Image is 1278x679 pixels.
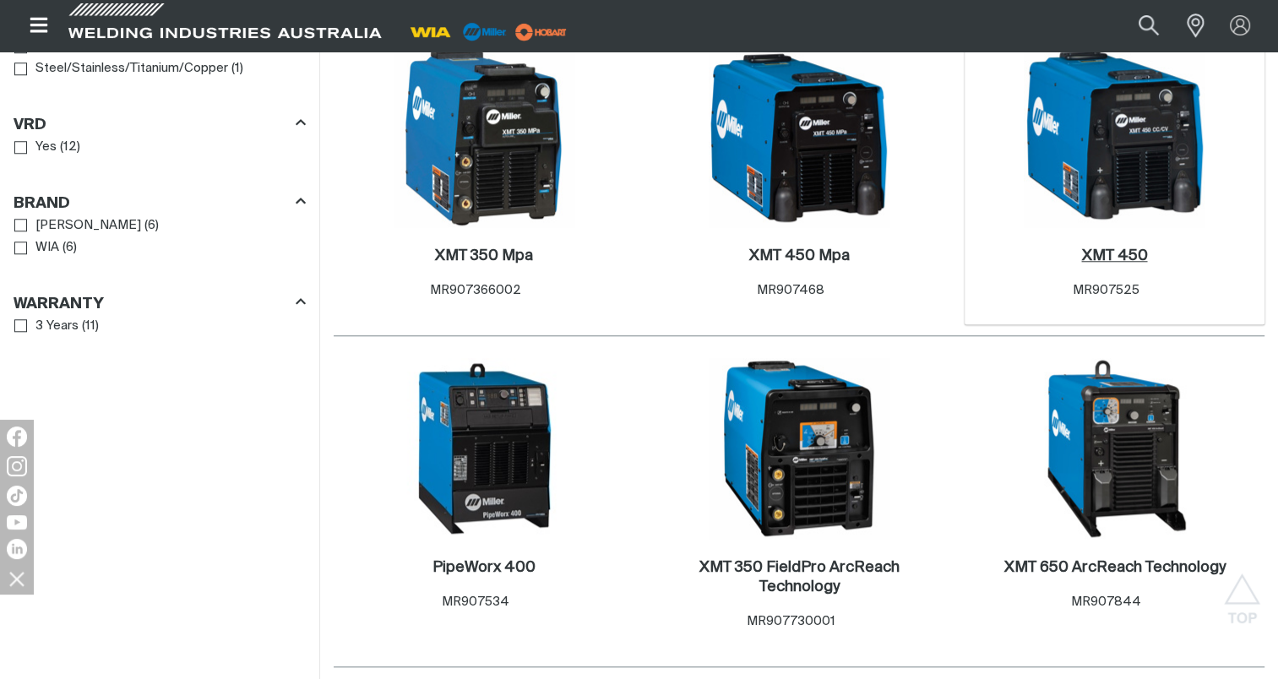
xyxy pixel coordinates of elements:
a: miller [510,25,572,38]
div: VRD [14,112,306,135]
input: Product name or item number... [1099,7,1177,45]
img: Facebook [7,426,27,447]
a: XMT 350 Mpa [435,247,533,266]
img: PipeWorx 400 [394,358,574,539]
a: XMT 450 [1081,247,1147,266]
img: hide socials [3,564,31,593]
span: ( 12 ) [60,138,80,157]
span: WIA [35,238,59,258]
img: XMT 450 [1024,46,1205,227]
button: Scroll to top [1223,573,1261,611]
span: MR907525 [1073,284,1139,296]
h2: PipeWorx 400 [432,560,536,575]
h2: XMT 450 [1081,248,1147,263]
h2: XMT 350 Mpa [435,248,533,263]
div: Brand [14,191,306,214]
span: [PERSON_NAME] [35,216,141,236]
a: Yes [14,136,57,159]
img: XMT 650 ArcReach Technology [1024,358,1205,539]
h2: XMT 350 FieldPro ArcReach Technology [699,560,900,595]
h3: VRD [14,116,46,135]
span: ( 6 ) [63,238,77,258]
span: ( 11 ) [82,317,99,336]
span: Yes [35,138,57,157]
a: WIA [14,236,59,259]
img: Instagram [7,456,27,476]
ul: VRD [14,136,305,159]
h2: XMT 650 ArcReach Technology [1003,560,1225,575]
span: MR907468 [757,284,824,296]
img: XMT 350 Mpa [394,46,574,227]
img: TikTok [7,486,27,506]
ul: Brand [14,215,305,259]
span: MR907730001 [747,615,835,627]
ul: Warranty [14,315,305,338]
img: LinkedIn [7,539,27,559]
a: 3 Years [14,315,79,338]
h3: Brand [14,194,70,214]
img: XMT 350 FieldPro ArcReach Technology [709,358,889,539]
a: XMT 450 Mpa [749,247,850,266]
img: XMT 450 Mpa [709,46,889,227]
a: PipeWorx 400 [432,558,536,578]
div: Warranty [14,291,306,314]
span: MR907844 [1071,595,1141,608]
img: YouTube [7,515,27,530]
h2: XMT 450 Mpa [749,248,850,263]
a: Steel/Stainless/Titanium/Copper [14,57,228,80]
span: MR907534 [442,595,509,608]
a: XMT 350 FieldPro ArcReach Technology [658,558,941,597]
h3: Warranty [14,295,104,314]
span: ( 1 ) [231,59,243,79]
span: MR907366002 [430,284,521,296]
a: [PERSON_NAME] [14,215,141,237]
button: Search products [1120,7,1177,45]
img: miller [510,19,572,45]
span: ( 6 ) [144,216,159,236]
span: 3 Years [35,317,79,336]
span: Steel/Stainless/Titanium/Copper [35,59,228,79]
a: XMT 650 ArcReach Technology [1003,558,1225,578]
